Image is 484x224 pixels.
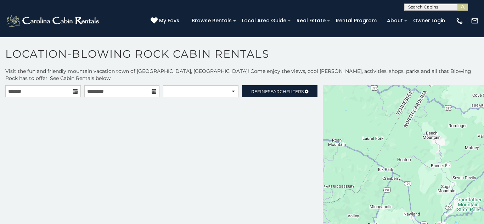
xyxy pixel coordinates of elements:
[5,14,101,28] img: White-1-2.png
[159,17,179,24] span: My Favs
[456,17,463,25] img: phone-regular-white.png
[332,15,380,26] a: Rental Program
[238,15,290,26] a: Local Area Guide
[410,15,449,26] a: Owner Login
[188,15,235,26] a: Browse Rentals
[293,15,329,26] a: Real Estate
[383,15,406,26] a: About
[251,89,304,94] span: Refine Filters
[242,85,317,97] a: RefineSearchFilters
[471,17,479,25] img: mail-regular-white.png
[268,89,286,94] span: Search
[151,17,181,25] a: My Favs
